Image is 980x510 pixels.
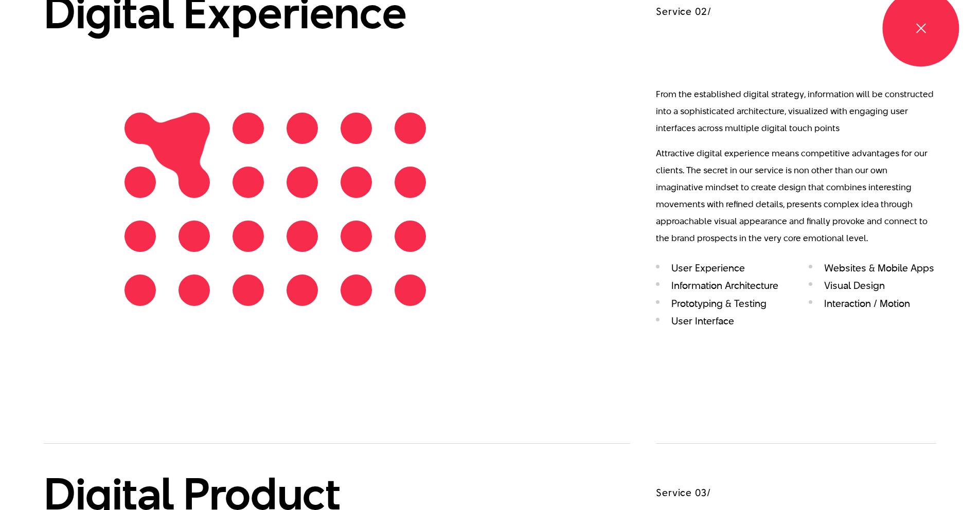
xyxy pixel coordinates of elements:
li: Information Architecture [656,280,783,292]
li: User Interface [656,315,783,327]
li: Prototyping & Testing [656,298,783,309]
p: Attractive digital experience means competitive advantages for our clients. The secret in our ser... [656,145,936,247]
li: Interaction / Motion [809,298,936,309]
li: User Experience [656,262,783,274]
li: Visual Design [809,280,936,292]
p: From the established digital strategy, information will be constructed into a sophisticated archi... [656,86,936,137]
h3: Service 03/ [656,486,936,500]
li: Websites & Mobile Apps [809,262,936,274]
